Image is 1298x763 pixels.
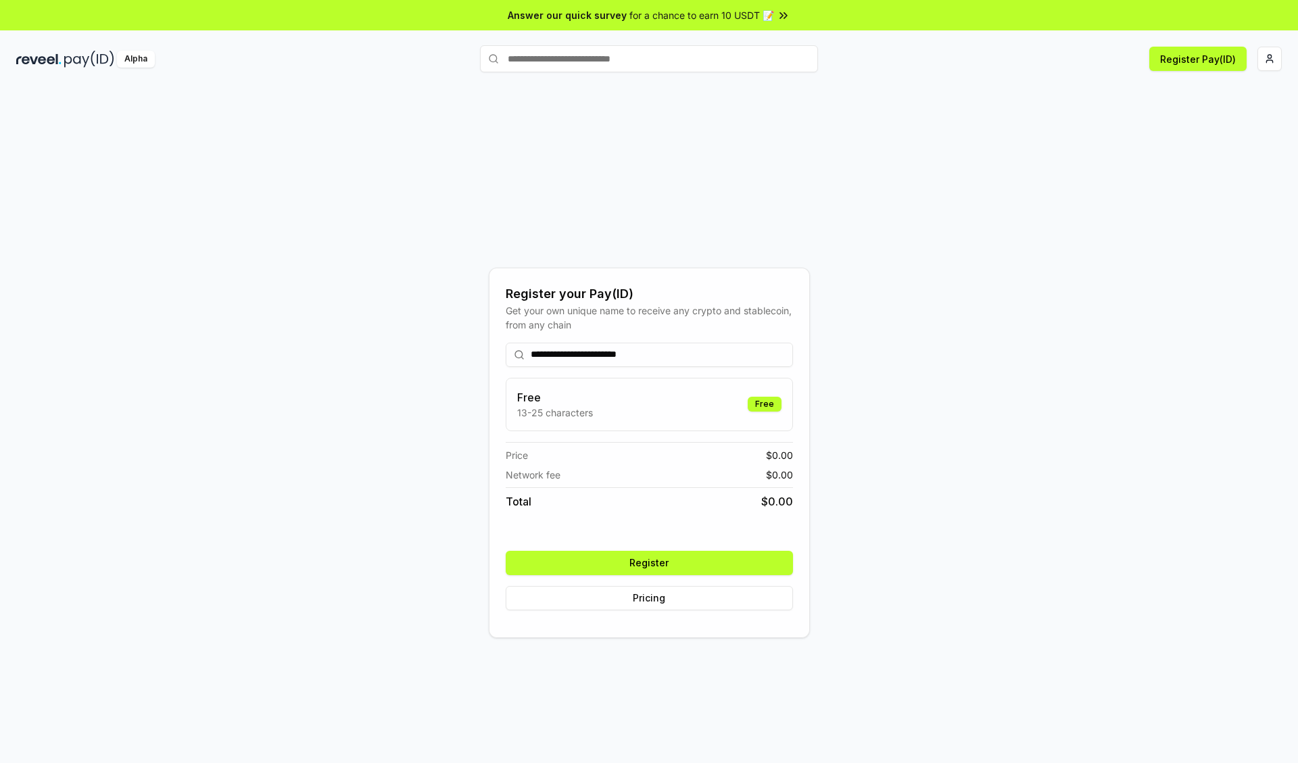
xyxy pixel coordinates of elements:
[117,51,155,68] div: Alpha
[766,448,793,462] span: $ 0.00
[1149,47,1247,71] button: Register Pay(ID)
[506,448,528,462] span: Price
[508,8,627,22] span: Answer our quick survey
[506,551,793,575] button: Register
[506,303,793,332] div: Get your own unique name to receive any crypto and stablecoin, from any chain
[506,285,793,303] div: Register your Pay(ID)
[766,468,793,482] span: $ 0.00
[506,468,560,482] span: Network fee
[748,397,782,412] div: Free
[517,389,593,405] h3: Free
[517,405,593,420] p: 13-25 characters
[629,8,774,22] span: for a chance to earn 10 USDT 📝
[761,493,793,510] span: $ 0.00
[16,51,62,68] img: reveel_dark
[506,493,531,510] span: Total
[506,586,793,610] button: Pricing
[64,51,114,68] img: pay_id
